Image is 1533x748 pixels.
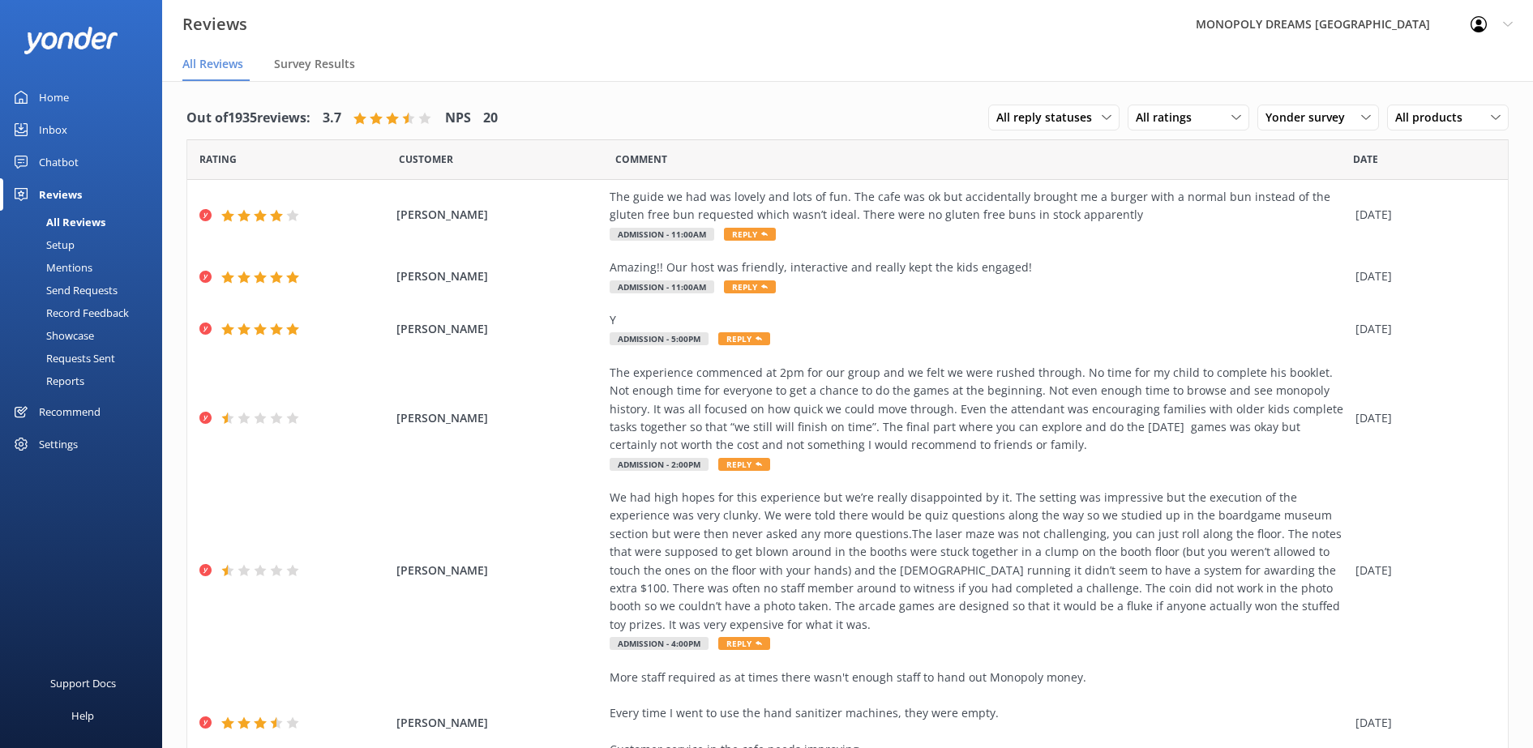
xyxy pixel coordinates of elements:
div: Record Feedback [10,301,129,324]
div: The experience commenced at 2pm for our group and we felt we were rushed through. No time for my ... [610,364,1347,455]
span: Date [199,152,237,167]
div: [DATE] [1355,409,1488,427]
a: Setup [10,233,162,256]
span: Date [1353,152,1378,167]
div: Reviews [39,178,82,211]
div: Settings [39,428,78,460]
a: Record Feedback [10,301,162,324]
h4: Out of 1935 reviews: [186,108,310,129]
div: [DATE] [1355,267,1488,285]
span: Admission - 11:00am [610,280,714,293]
span: [PERSON_NAME] [396,267,602,285]
span: Survey Results [274,56,355,72]
span: All ratings [1136,109,1201,126]
div: All Reviews [10,211,105,233]
span: Reply [718,637,770,650]
span: Admission - 2:00pm [610,458,709,471]
a: Mentions [10,256,162,279]
div: Support Docs [50,667,116,699]
img: yonder-white-logo.png [24,27,118,53]
div: Reports [10,370,84,392]
div: Help [71,699,94,732]
div: Requests Sent [10,347,115,370]
span: Date [399,152,453,167]
a: Showcase [10,324,162,347]
div: Recommend [39,395,101,428]
span: All Reviews [182,56,243,72]
span: Reply [718,332,770,345]
h4: 3.7 [323,108,341,129]
div: Setup [10,233,75,256]
div: [DATE] [1355,206,1488,224]
span: Reply [724,280,776,293]
h4: NPS [445,108,471,129]
h4: 20 [483,108,498,129]
span: [PERSON_NAME] [396,320,602,338]
div: Y [610,311,1347,329]
span: [PERSON_NAME] [396,409,602,427]
span: Admission - 4:00pm [610,637,709,650]
span: All reply statuses [996,109,1102,126]
span: Reply [718,458,770,471]
span: [PERSON_NAME] [396,206,602,224]
div: Home [39,81,69,113]
span: Question [615,152,667,167]
div: Showcase [10,324,94,347]
div: Send Requests [10,279,118,301]
a: Requests Sent [10,347,162,370]
span: Yonder survey [1265,109,1355,126]
a: Send Requests [10,279,162,301]
div: The guide we had was lovely and lots of fun. The cafe was ok but accidentally brought me a burger... [610,188,1347,224]
span: [PERSON_NAME] [396,714,602,732]
a: Reports [10,370,162,392]
div: Mentions [10,256,92,279]
span: Reply [724,228,776,241]
span: All products [1395,109,1472,126]
div: We had high hopes for this experience but we’re really disappointed by it. The setting was impres... [610,489,1347,634]
div: Amazing!! Our host was friendly, interactive and really kept the kids engaged! [610,259,1347,276]
div: Inbox [39,113,67,146]
h3: Reviews [182,11,247,37]
div: Chatbot [39,146,79,178]
span: Admission - 11:00am [610,228,714,241]
a: All Reviews [10,211,162,233]
span: Admission - 5:00pm [610,332,709,345]
span: [PERSON_NAME] [396,562,602,579]
div: [DATE] [1355,714,1488,732]
div: [DATE] [1355,320,1488,338]
div: [DATE] [1355,562,1488,579]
